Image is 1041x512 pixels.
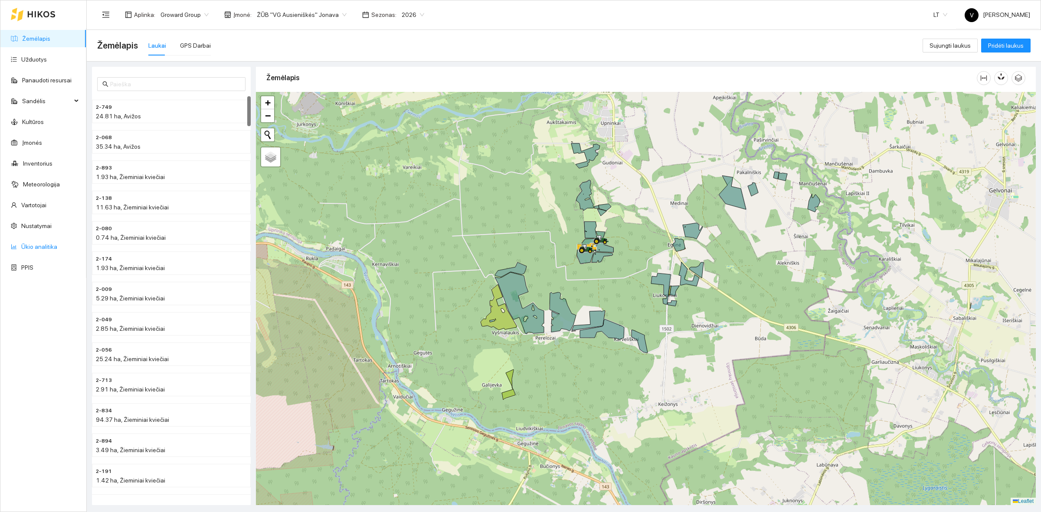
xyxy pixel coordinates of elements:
span: calendar [362,11,369,18]
span: 0.74 ha, Žieminiai kviečiai [96,234,166,241]
span: 2-749 [96,103,112,111]
span: Groward Group [160,8,209,21]
a: Žemėlapis [22,35,50,42]
span: − [265,110,271,121]
span: ŽŪB "VG Ausieniškės" Jonava [257,8,347,21]
a: Inventorius [23,160,52,167]
a: Panaudoti resursai [22,77,72,84]
div: GPS Darbai [180,41,211,50]
span: 2-049 [96,316,112,324]
span: LT [933,8,947,21]
span: 2-174 [96,255,112,263]
span: 3.49 ha, Žieminiai kviečiai [96,447,165,453]
button: Pridėti laukus [981,39,1031,52]
span: 2026 [402,8,424,21]
span: 2-713 [96,376,112,385]
div: Žemėlapis [266,65,977,90]
span: Įmonė : [233,10,252,20]
a: Vartotojai [21,202,46,209]
span: column-width [977,75,990,82]
span: Sujungti laukus [930,41,971,50]
span: 1.93 ha, Žieminiai kviečiai [96,264,165,271]
span: 11.63 ha, Žieminiai kviečiai [96,204,169,211]
span: 2.91 ha, Žieminiai kviečiai [96,386,165,393]
span: shop [224,11,231,18]
span: Pridėti laukus [988,41,1024,50]
a: PPIS [21,264,33,271]
span: 35.34 ha, Avižos [96,143,141,150]
span: 1.93 ha, Žieminiai kviečiai [96,173,165,180]
button: Sujungti laukus [923,39,978,52]
button: column-width [977,71,991,85]
a: Layers [261,147,280,166]
a: Kultūros [22,118,44,125]
div: Laukai [148,41,166,50]
a: Įmonės [22,139,42,146]
span: 2-834 [96,407,112,415]
input: Paieška [110,79,240,89]
span: [PERSON_NAME] [965,11,1030,18]
a: Meteorologija [23,181,60,188]
span: Aplinka : [134,10,155,20]
span: layout [125,11,132,18]
a: Nustatymai [21,222,52,229]
span: Žemėlapis [97,39,138,52]
a: Leaflet [1013,498,1034,504]
span: 2-009 [96,285,112,294]
a: Zoom out [261,109,274,122]
span: 2-894 [96,437,112,445]
span: 94.37 ha, Žieminiai kviečiai [96,416,169,423]
span: 24.81 ha, Avižos [96,113,141,120]
span: 2-138 [96,194,112,202]
button: menu-fold [97,6,115,23]
span: menu-fold [102,11,110,19]
span: V [970,8,974,22]
a: Pridėti laukus [981,42,1031,49]
a: Sujungti laukus [923,42,978,49]
span: 5.29 ha, Žieminiai kviečiai [96,295,165,302]
span: search [102,81,108,87]
span: 2.85 ha, Žieminiai kviečiai [96,325,165,332]
span: 2-191 [96,467,112,476]
a: Ūkio analitika [21,243,57,250]
a: Zoom in [261,96,274,109]
span: 2-893 [96,164,112,172]
span: Sezonas : [371,10,396,20]
span: Sandėlis [22,92,72,110]
span: 1.42 ha, Žieminiai kviečiai [96,477,165,484]
button: Initiate a new search [261,128,274,141]
span: 2-080 [96,225,112,233]
span: 25.24 ha, Žieminiai kviečiai [96,355,169,362]
a: Užduotys [21,56,47,63]
span: 2-056 [96,346,112,354]
span: + [265,97,271,108]
span: 2-068 [96,134,112,142]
